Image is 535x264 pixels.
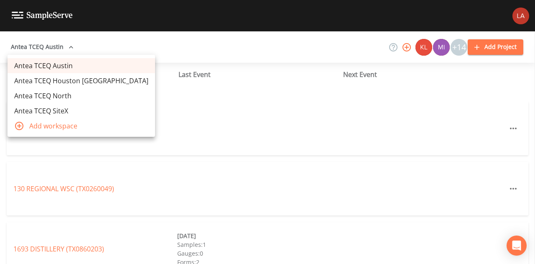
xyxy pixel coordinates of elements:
a: Antea TCEQ Austin [8,58,155,73]
a: Antea TCEQ North [8,88,155,103]
a: Antea TCEQ SiteX [8,103,155,118]
span: Add workspace [29,121,148,131]
div: Open Intercom Messenger [507,236,527,256]
a: Antea TCEQ Houston [GEOGRAPHIC_DATA] [8,73,155,88]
